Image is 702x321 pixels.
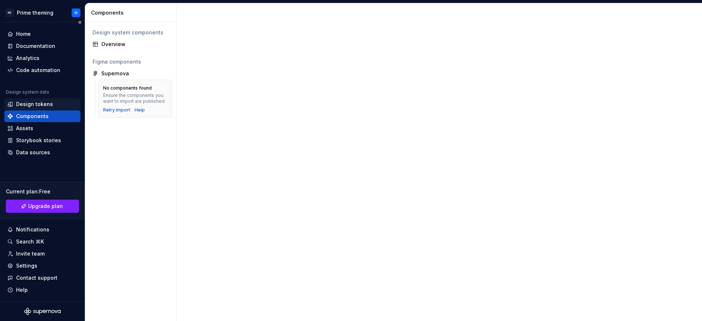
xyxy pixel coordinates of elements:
[4,110,80,122] a: Components
[4,272,80,284] button: Contact support
[75,17,85,27] button: Collapse sidebar
[4,147,80,158] a: Data sources
[4,98,80,110] a: Design tokens
[135,107,145,113] a: Help
[16,113,49,120] div: Components
[4,248,80,260] a: Invite team
[16,226,49,233] div: Notifications
[16,67,60,74] div: Code automation
[1,5,83,20] button: HIPrime themingH
[16,250,45,257] div: Invite team
[4,260,80,272] a: Settings
[16,54,39,62] div: Analytics
[90,68,172,79] a: Supernova
[16,125,33,132] div: Assets
[93,58,169,65] div: Figma components
[16,149,50,156] div: Data sources
[16,286,28,294] div: Help
[4,236,80,248] button: Search ⌘K
[16,262,37,269] div: Settings
[101,41,169,48] div: Overview
[4,40,80,52] a: Documentation
[75,10,78,16] div: H
[6,200,79,213] a: Upgrade plan
[4,224,80,235] button: Notifications
[16,30,31,38] div: Home
[4,28,80,40] a: Home
[17,9,53,16] div: Prime theming
[28,203,63,210] span: Upgrade plan
[16,137,61,144] div: Storybook stories
[4,135,80,146] a: Storybook stories
[91,9,173,16] div: Components
[16,238,44,245] div: Search ⌘K
[4,284,80,296] button: Help
[6,188,79,195] div: Current plan : Free
[5,8,14,17] div: HI
[16,101,53,108] div: Design tokens
[4,122,80,134] a: Assets
[101,70,129,77] div: Supernova
[6,89,49,95] div: Design system data
[24,308,61,315] svg: Supernova Logo
[103,107,130,113] button: Retry import
[16,42,55,50] div: Documentation
[4,64,80,76] a: Code automation
[4,52,80,64] a: Analytics
[103,85,152,91] div: No components found
[103,92,167,104] div: Ensure the components you want to import are published.
[90,38,172,50] a: Overview
[93,29,169,36] div: Design system components
[16,274,57,282] div: Contact support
